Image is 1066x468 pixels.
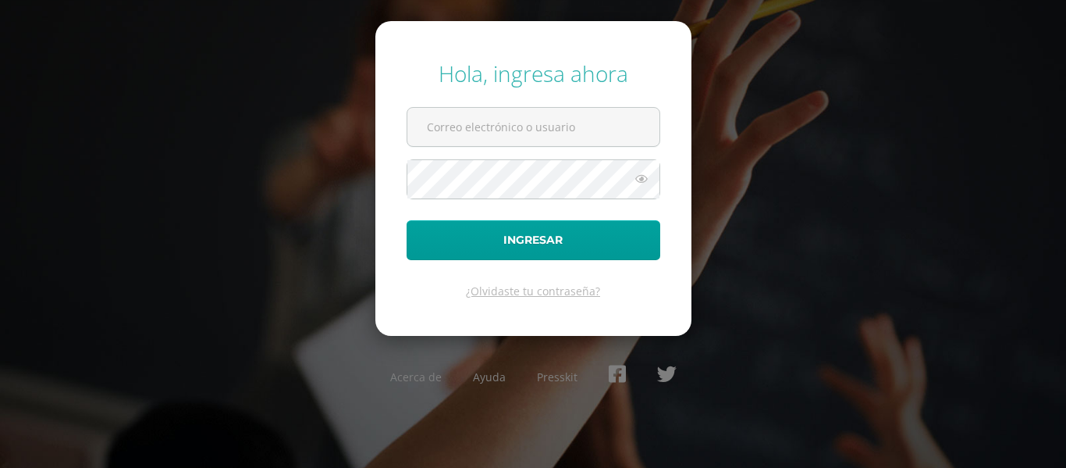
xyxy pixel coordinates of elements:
[407,108,659,146] input: Correo electrónico o usuario
[407,220,660,260] button: Ingresar
[407,59,660,88] div: Hola, ingresa ahora
[390,370,442,384] a: Acerca de
[537,370,577,384] a: Presskit
[466,284,600,298] a: ¿Olvidaste tu contraseña?
[473,370,506,384] a: Ayuda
